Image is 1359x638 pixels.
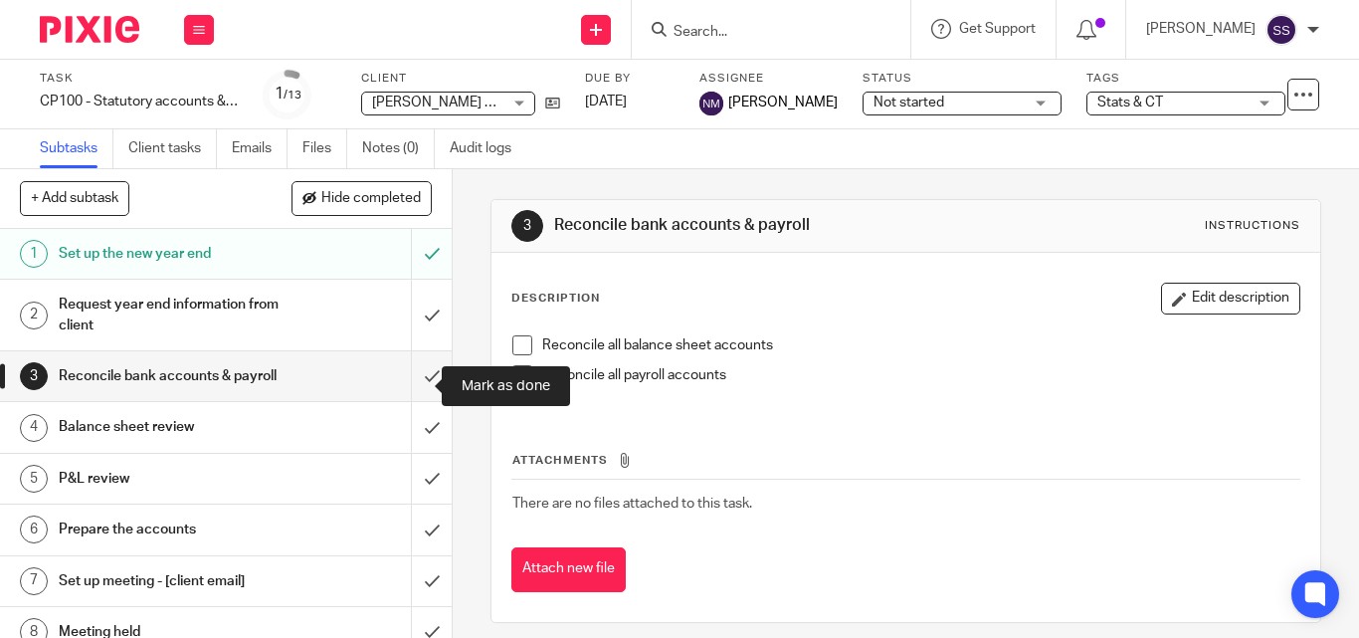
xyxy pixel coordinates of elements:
span: Get Support [959,22,1036,36]
span: [PERSON_NAME] Design Limited [372,96,578,109]
img: svg%3E [699,92,723,115]
span: Hide completed [321,191,421,207]
span: Stats & CT [1097,96,1163,109]
input: Search [672,24,851,42]
span: [DATE] [585,95,627,108]
a: Files [302,129,347,168]
p: Reconcile all payroll accounts [542,365,1299,385]
div: 6 [20,516,48,543]
h1: Request year end information from client [59,290,281,340]
label: Status [863,71,1062,87]
div: 2 [20,302,48,329]
div: 3 [511,210,543,242]
span: Attachments [512,455,608,466]
button: Edit description [1161,283,1300,315]
small: /13 [284,90,301,101]
div: 1 [275,83,301,106]
div: 1 [20,240,48,268]
label: Due by [585,71,675,87]
div: CP100 - Statutory accounts & tax return - [DATE] [40,92,239,111]
h1: Reconcile bank accounts & payroll [59,361,281,391]
a: Subtasks [40,129,113,168]
h1: Set up the new year end [59,239,281,269]
label: Task [40,71,239,87]
div: 5 [20,465,48,493]
label: Tags [1086,71,1285,87]
label: Assignee [699,71,838,87]
img: Pixie [40,16,139,43]
span: Not started [874,96,944,109]
img: svg%3E [1265,14,1297,46]
h1: Reconcile bank accounts & payroll [554,215,948,236]
div: 4 [20,414,48,442]
h1: Balance sheet review [59,412,281,442]
label: Client [361,71,560,87]
span: [PERSON_NAME] [728,93,838,112]
button: Attach new file [511,547,626,592]
span: There are no files attached to this task. [512,497,752,511]
h1: Set up meeting - [client email] [59,566,281,596]
p: [PERSON_NAME] [1146,19,1256,39]
button: Hide completed [291,181,432,215]
button: + Add subtask [20,181,129,215]
div: Instructions [1205,218,1300,234]
a: Audit logs [450,129,526,168]
h1: Prepare the accounts [59,515,281,544]
a: Notes (0) [362,129,435,168]
p: Description [511,291,600,307]
div: 3 [20,362,48,390]
a: Emails [232,129,288,168]
p: Reconcile all balance sheet accounts [542,335,1299,355]
div: CP100 - Statutory accounts &amp; tax return - August 2025 [40,92,239,111]
div: 7 [20,567,48,595]
a: Client tasks [128,129,217,168]
h1: P&L review [59,464,281,494]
